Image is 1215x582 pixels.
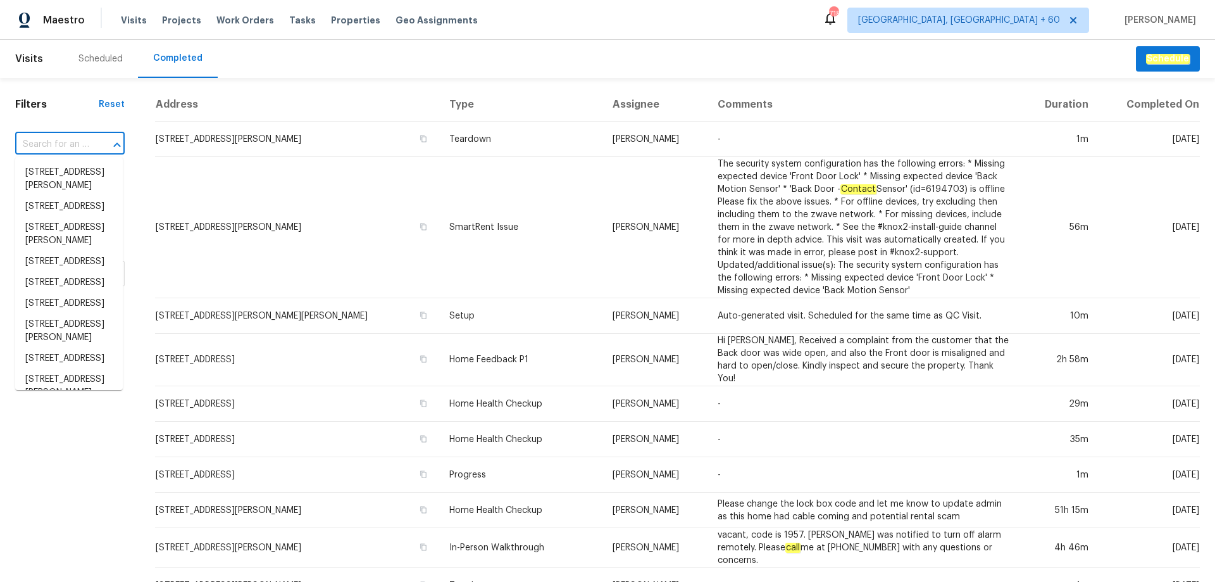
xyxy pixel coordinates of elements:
td: 1m [1021,457,1099,493]
input: Search for an address... [15,135,89,155]
li: [STREET_ADDRESS] [15,272,123,293]
td: [DATE] [1099,457,1200,493]
span: Visits [121,14,147,27]
li: [STREET_ADDRESS] [15,348,123,369]
div: 718 [829,8,838,20]
td: [STREET_ADDRESS][PERSON_NAME][PERSON_NAME] [155,298,439,334]
th: Comments [707,88,1021,122]
td: Teardown [439,122,602,157]
td: - [707,457,1021,493]
th: Type [439,88,602,122]
span: Visits [15,45,43,73]
li: [STREET_ADDRESS] [15,196,123,217]
td: [STREET_ADDRESS][PERSON_NAME] [155,157,439,298]
button: Copy Address [418,221,429,232]
li: [STREET_ADDRESS][PERSON_NAME] [15,314,123,348]
div: Reset [99,98,125,111]
li: [STREET_ADDRESS][PERSON_NAME] [15,217,123,251]
td: 2h 58m [1021,334,1099,386]
td: [DATE] [1099,493,1200,528]
li: [STREET_ADDRESS][PERSON_NAME] [15,369,123,403]
span: [PERSON_NAME] [1119,14,1196,27]
td: [STREET_ADDRESS][PERSON_NAME] [155,493,439,528]
td: 51h 15m [1021,493,1099,528]
button: Copy Address [418,541,429,553]
button: Copy Address [418,310,429,321]
td: In-Person Walkthrough [439,528,602,568]
td: [DATE] [1099,528,1200,568]
td: [DATE] [1099,122,1200,157]
td: 4h 46m [1021,528,1099,568]
button: Copy Address [418,133,429,144]
span: Geo Assignments [396,14,478,27]
td: 1m [1021,122,1099,157]
td: Auto-generated visit. Scheduled for the same time as QC Visit. [707,298,1021,334]
td: 56m [1021,157,1099,298]
td: Hi [PERSON_NAME], Received a complaint from the customer that the Back door was wide open, and al... [707,334,1021,386]
td: - [707,422,1021,457]
em: Contact [840,184,876,194]
span: Tasks [289,16,316,25]
td: [DATE] [1099,386,1200,422]
div: Completed [153,52,202,65]
th: Address [155,88,439,122]
td: [STREET_ADDRESS][PERSON_NAME] [155,528,439,568]
td: Progress [439,457,602,493]
button: Schedule [1136,46,1200,72]
td: Home Feedback P1 [439,334,602,386]
span: Projects [162,14,201,27]
em: call [785,543,801,553]
td: [DATE] [1099,422,1200,457]
td: [STREET_ADDRESS] [155,334,439,386]
th: Completed On [1099,88,1200,122]
h1: Filters [15,98,99,111]
li: [STREET_ADDRESS] [15,293,123,314]
td: [DATE] [1099,298,1200,334]
td: SmartRent Issue [439,157,602,298]
button: Copy Address [418,504,429,516]
td: [PERSON_NAME] [602,457,707,493]
em: Schedule [1146,54,1190,64]
th: Duration [1021,88,1099,122]
td: [DATE] [1099,334,1200,386]
td: 10m [1021,298,1099,334]
th: Assignee [602,88,707,122]
td: [DATE] [1099,157,1200,298]
span: Work Orders [216,14,274,27]
td: - [707,386,1021,422]
button: Copy Address [418,469,429,480]
td: [PERSON_NAME] [602,122,707,157]
td: [PERSON_NAME] [602,528,707,568]
span: Maestro [43,14,85,27]
td: The security system configuration has the following errors: * Missing expected device 'Front Door... [707,157,1021,298]
td: [PERSON_NAME] [602,386,707,422]
td: [STREET_ADDRESS] [155,457,439,493]
button: Copy Address [418,433,429,445]
td: [PERSON_NAME] [602,422,707,457]
td: [PERSON_NAME] [602,157,707,298]
td: 35m [1021,422,1099,457]
td: Setup [439,298,602,334]
td: 29m [1021,386,1099,422]
td: Home Health Checkup [439,493,602,528]
td: Home Health Checkup [439,422,602,457]
td: Home Health Checkup [439,386,602,422]
td: - [707,122,1021,157]
div: Scheduled [78,53,123,65]
button: Close [108,136,126,154]
td: [STREET_ADDRESS][PERSON_NAME] [155,122,439,157]
button: Copy Address [418,398,429,409]
td: [PERSON_NAME] [602,298,707,334]
td: [PERSON_NAME] [602,334,707,386]
td: vacant, code is 1957. [PERSON_NAME] was notified to turn off alarm remotely. Please me at [PHONE_... [707,528,1021,568]
li: [STREET_ADDRESS][PERSON_NAME] [15,162,123,196]
button: Copy Address [418,353,429,365]
td: Please change the lock box code and let me know to update admin as this home had cable coming and... [707,493,1021,528]
li: [STREET_ADDRESS] [15,251,123,272]
span: Properties [331,14,380,27]
span: [GEOGRAPHIC_DATA], [GEOGRAPHIC_DATA] + 60 [858,14,1060,27]
td: [PERSON_NAME] [602,493,707,528]
td: [STREET_ADDRESS] [155,422,439,457]
td: [STREET_ADDRESS] [155,386,439,422]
